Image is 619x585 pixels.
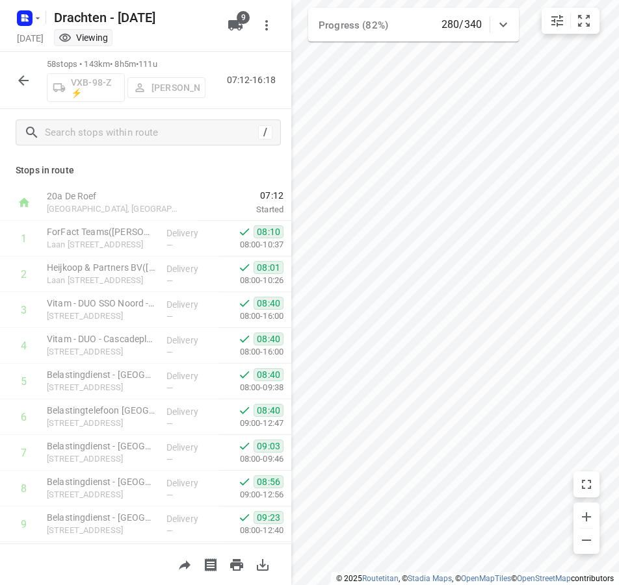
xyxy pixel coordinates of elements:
[59,31,108,44] div: You are currently in view mode. To make any changes, go to edit project.
[47,368,156,381] p: Belastingdienst - Onbemand - Groningen - Cascadeplein(Operationele Afdeling Facilitaire Dienst)
[47,417,156,430] p: Cascadeplein 5, Groningen
[238,261,251,274] svg: Done
[166,262,215,275] p: Delivery
[21,304,27,316] div: 3
[238,332,251,345] svg: Done
[16,164,276,177] p: Stops in route
[571,8,597,34] button: Fit zoom
[461,574,511,583] a: OpenMapTiles
[47,274,156,287] p: Laan Corpus Den Hoorn 102-2, Groningen
[47,524,156,537] p: [STREET_ADDRESS]
[47,332,156,345] p: Vitam - DUO - Cascadeplein 3(Marijn Wilke de Souza)
[238,225,251,238] svg: Done
[219,238,283,251] p: 08:00-10:37
[47,203,182,216] p: [GEOGRAPHIC_DATA], [GEOGRAPHIC_DATA]
[166,312,173,321] span: —
[308,8,519,42] div: Progress (82%)280/340
[254,511,283,524] span: 09:23
[198,189,283,202] span: 07:12
[47,511,156,524] p: Belastingdienst - Onbemand - Groningen - Emmasingel(Operationele Afdeling Facilitaire Dienst)
[21,411,27,423] div: 6
[254,12,280,38] button: More
[136,59,138,69] span: •
[198,558,224,570] span: Print shipping labels
[47,310,156,323] p: Cascadeplein 3, Groningen
[166,419,173,429] span: —
[219,345,283,358] p: 08:00-16:00
[166,490,173,500] span: —
[21,518,27,530] div: 9
[258,125,272,140] div: /
[219,417,283,430] p: 09:00-12:47
[254,404,283,417] span: 08:40
[47,488,156,501] p: Cascadeplein 10, Groningen
[166,227,215,240] p: Delivery
[238,440,251,453] svg: Done
[517,574,571,583] a: OpenStreetMap
[238,475,251,488] svg: Done
[408,574,452,583] a: Stadia Maps
[47,58,205,71] p: 58 stops • 143km • 8h5m
[254,225,283,238] span: 08:10
[47,440,156,453] p: Belastingdienst - Onbemand - Groningen - Stationsweg(Operationele Afdeling Facilitaire Dienst)
[21,375,27,388] div: 5
[47,345,156,358] p: Cascadeplein 3, Groningen
[21,232,27,245] div: 1
[166,441,215,454] p: Delivery
[47,190,182,203] p: 20a De Roef
[254,475,283,488] span: 08:56
[254,368,283,381] span: 08:40
[336,574,614,583] li: © 2025 , © , © © contributors
[166,347,173,357] span: —
[166,477,215,490] p: Delivery
[254,297,283,310] span: 08:40
[166,512,215,525] p: Delivery
[219,453,283,466] p: 08:00-09:46
[21,447,27,459] div: 7
[166,405,215,418] p: Delivery
[47,261,156,274] p: Heijkoop & Partners BV(Marcel Haijema)
[441,17,482,32] p: 280/340
[224,558,250,570] span: Print route
[198,203,283,216] p: Started
[238,297,251,310] svg: Done
[47,225,156,238] p: ForFact Teams(Wouter Diephuis)
[47,297,156,310] p: Vitam - DUO SSO Noord - Cascadeplein 3(Marijn Wilke de Souza)
[172,558,198,570] span: Share route
[319,19,388,31] span: Progress (82%)
[238,511,251,524] svg: Done
[166,369,215,382] p: Delivery
[166,276,173,286] span: —
[21,268,27,280] div: 2
[47,238,156,251] p: Laan Corpus Den Hoorn 102-1, Groningen
[362,574,399,583] a: Routetitan
[222,12,248,38] button: 9
[237,11,250,24] span: 9
[219,274,283,287] p: 08:00-10:26
[47,475,156,488] p: Belastingdienst - Groningen(Hans Assies)
[138,59,157,69] span: 111u
[21,340,27,352] div: 4
[250,558,276,570] span: Download route
[219,524,283,537] p: 08:00-12:40
[45,123,258,143] input: Search stops within route
[47,404,156,417] p: Belastingtelefoon Groningen - Cascadeplein(Ryan Wolters)
[21,482,27,495] div: 8
[542,8,599,34] div: small contained button group
[254,440,283,453] span: 09:03
[166,240,173,250] span: —
[219,488,283,501] p: 09:00-12:56
[166,526,173,536] span: —
[47,381,156,394] p: Cascadeplein 5, Groningen
[166,454,173,464] span: —
[254,332,283,345] span: 08:40
[238,368,251,381] svg: Done
[47,453,156,466] p: Cascadeplein 10, Groningen
[254,261,283,274] span: 08:01
[219,310,283,323] p: 08:00-16:00
[166,334,215,347] p: Delivery
[166,298,215,311] p: Delivery
[227,73,281,87] p: 07:12-16:18
[166,383,173,393] span: —
[219,381,283,394] p: 08:00-09:38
